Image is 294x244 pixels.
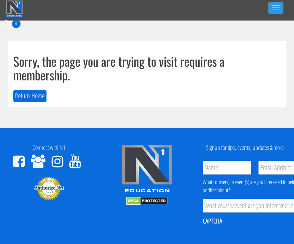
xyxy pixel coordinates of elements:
img: n1-edu-logo [121,144,173,195]
a: 0 [5,18,21,27]
span: 0 [12,20,21,28]
label: CAPTCHA [203,217,222,226]
button: Return Home [13,90,46,102]
img: n1-education [5,0,23,17]
h4: Connect with N1 [5,144,93,151]
input: Name [203,161,251,175]
h1: Sorry, the page you are trying to visit requires a membership. [13,54,281,81]
img: DMCA.com Protection Status [126,197,168,205]
img: Authorize.Net Merchant - Click to Verify [34,176,64,201]
h4: Signup for tips, events, updates & more [201,144,289,151]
